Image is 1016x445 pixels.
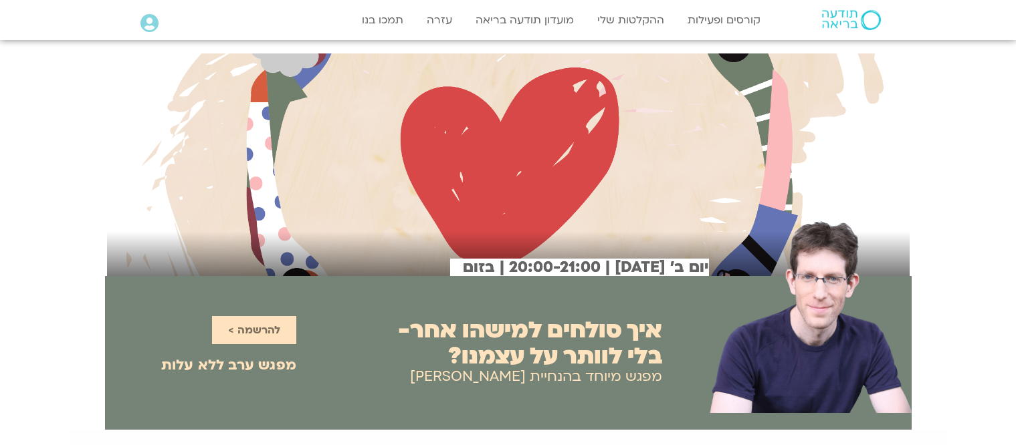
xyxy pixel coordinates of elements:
a: קורסים ופעילות [681,7,767,33]
a: עזרה [420,7,459,33]
a: מועדון תודעה בריאה [469,7,581,33]
h2: יום ב׳ [DATE] | 20:00-21:00 | בזום [450,259,709,276]
img: תודעה בריאה [822,10,881,30]
a: להרשמה > [212,316,296,344]
a: ההקלטות שלי [591,7,671,33]
h2: מפגש ערב ללא עלות [161,357,296,374]
h2: מפגש מיוחד בהנחיית [PERSON_NAME] [410,369,662,385]
h2: איך סולחים למישהו אחר- בלי לוותר על עצמנו? [398,317,662,369]
a: תמכו בנו [355,7,410,33]
span: להרשמה > [228,324,280,336]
